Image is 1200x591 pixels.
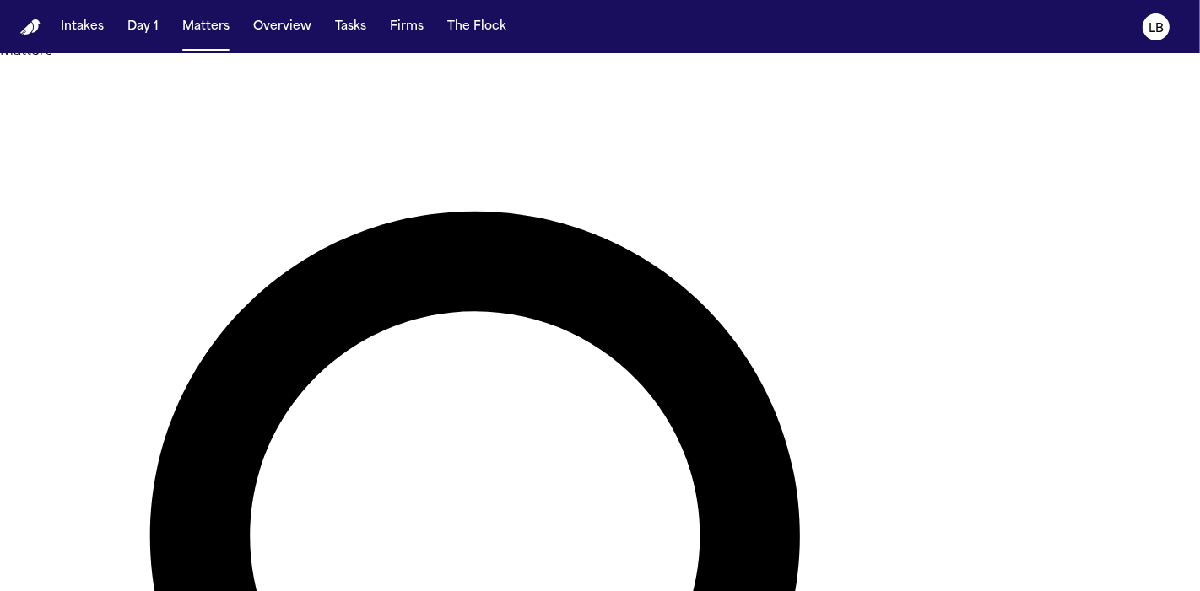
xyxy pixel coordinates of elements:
img: Finch Logo [20,19,41,35]
button: The Flock [441,12,513,42]
button: Intakes [54,12,111,42]
button: Overview [246,12,318,42]
button: Firms [383,12,430,42]
a: Home [20,19,41,35]
button: Tasks [328,12,373,42]
button: Day 1 [121,12,165,42]
button: Matters [176,12,236,42]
